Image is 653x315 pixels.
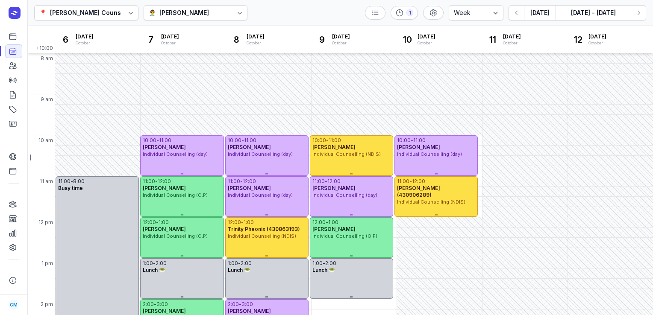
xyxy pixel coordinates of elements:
[247,33,265,40] span: [DATE]
[524,5,556,20] button: [DATE]
[159,8,209,18] div: [PERSON_NAME]
[325,178,327,185] div: -
[161,40,179,46] div: October
[329,137,341,144] div: 11:00
[413,137,426,144] div: 11:00
[143,137,156,144] div: 10:00
[228,192,293,198] span: Individual Counselling (day)
[159,219,169,226] div: 1:00
[38,137,53,144] span: 10 am
[228,219,241,226] div: 12:00
[156,219,159,226] div: -
[332,40,350,46] div: October
[397,199,465,205] span: Individual Counselling (NDIS)
[312,226,356,232] span: [PERSON_NAME]
[228,226,300,232] span: Trinity Pheonix (430863193)
[397,144,440,150] span: [PERSON_NAME]
[332,33,350,40] span: [DATE]
[312,192,377,198] span: Individual Counselling (day)
[241,260,252,267] div: 2:00
[228,144,271,150] span: [PERSON_NAME]
[244,137,256,144] div: 11:00
[556,5,631,20] button: [DATE] - [DATE]
[156,260,167,267] div: 2:00
[228,185,271,191] span: [PERSON_NAME]
[326,219,328,226] div: -
[588,40,606,46] div: October
[50,8,138,18] div: [PERSON_NAME] Counselling
[39,8,47,18] div: 📍
[503,40,521,46] div: October
[418,33,435,40] span: [DATE]
[143,151,208,157] span: Individual Counselling (day)
[244,219,254,226] div: 1:00
[228,137,241,144] div: 10:00
[412,178,425,185] div: 12:00
[59,33,72,47] div: 6
[228,267,250,273] span: Lunch 🥗
[143,226,186,232] span: [PERSON_NAME]
[325,260,336,267] div: 2:00
[241,219,244,226] div: -
[400,33,414,47] div: 10
[312,144,356,150] span: [PERSON_NAME]
[312,219,326,226] div: 12:00
[228,178,240,185] div: 11:00
[161,33,179,40] span: [DATE]
[158,178,171,185] div: 12:00
[411,137,413,144] div: -
[40,178,53,185] span: 11 am
[397,185,440,198] span: [PERSON_NAME] (430906289)
[143,260,153,267] div: 1:00
[156,301,168,308] div: 3:00
[10,300,18,310] span: CM
[228,260,238,267] div: 1:00
[243,178,256,185] div: 12:00
[143,301,154,308] div: 2:00
[571,33,585,47] div: 12
[143,308,186,314] span: [PERSON_NAME]
[38,219,53,226] span: 12 pm
[143,267,165,273] span: Lunch 🥗
[36,45,55,53] span: +10:00
[143,185,186,191] span: [PERSON_NAME]
[406,9,413,16] div: 1
[326,137,329,144] div: -
[153,260,156,267] div: -
[144,33,158,47] div: 7
[159,137,171,144] div: 11:00
[241,137,244,144] div: -
[312,233,377,239] span: Individual Counselling (O.P)
[156,137,159,144] div: -
[228,308,271,314] span: [PERSON_NAME]
[588,33,606,40] span: [DATE]
[154,301,156,308] div: -
[409,178,412,185] div: -
[418,40,435,46] div: October
[238,260,241,267] div: -
[143,192,208,198] span: Individual Counselling (O.P)
[76,33,94,40] span: [DATE]
[312,267,335,273] span: Lunch 🥗
[58,185,83,191] span: Busy time
[312,137,326,144] div: 10:00
[397,151,462,157] span: Individual Counselling (day)
[312,151,381,157] span: Individual Counselling (NDIS)
[155,178,158,185] div: -
[247,40,265,46] div: October
[486,33,500,47] div: 11
[312,260,323,267] div: 1:00
[143,144,186,150] span: [PERSON_NAME]
[312,178,325,185] div: 11:00
[228,233,296,239] span: Individual Counselling (NDIS)
[41,260,53,267] span: 1 pm
[228,301,239,308] div: 2:00
[71,178,73,185] div: -
[41,301,53,308] span: 2 pm
[328,219,338,226] div: 1:00
[143,219,156,226] div: 12:00
[41,55,53,62] span: 8 am
[503,33,521,40] span: [DATE]
[229,33,243,47] div: 8
[327,178,341,185] div: 12:00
